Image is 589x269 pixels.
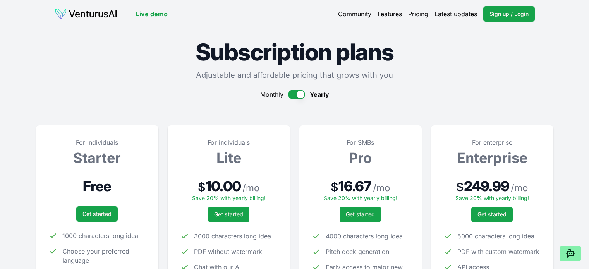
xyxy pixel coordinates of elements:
[36,70,553,81] p: Adjustable and affordable pricing that grows with you
[48,150,146,166] h3: Starter
[76,206,118,222] a: Get started
[471,207,513,222] a: Get started
[36,40,553,63] h1: Subscription plans
[180,138,278,147] p: For individuals
[457,247,539,256] span: PDF with custom watermark
[310,90,329,99] span: Yearly
[136,9,168,19] a: Live demo
[324,195,397,201] span: Save 20% with yearly billing!
[206,178,241,194] span: 10.00
[62,231,138,240] span: 1000 characters long idea
[443,138,541,147] p: For enterprise
[331,180,338,194] span: $
[83,178,111,194] span: Free
[464,178,509,194] span: 249.99
[489,10,529,18] span: Sign up / Login
[434,9,477,19] a: Latest updates
[194,231,271,241] span: 3000 characters long idea
[180,150,278,166] h3: Lite
[312,150,409,166] h3: Pro
[192,195,266,201] span: Save 20% with yearly billing!
[511,182,528,194] span: / mo
[378,9,402,19] a: Features
[340,207,381,222] a: Get started
[457,231,534,241] span: 5000 characters long idea
[443,150,541,166] h3: Enterprise
[338,178,372,194] span: 16.67
[242,182,259,194] span: / mo
[55,8,117,20] img: logo
[62,247,146,265] span: Choose your preferred language
[408,9,428,19] a: Pricing
[483,6,535,22] a: Sign up / Login
[455,195,529,201] span: Save 20% with yearly billing!
[198,180,206,194] span: $
[208,207,249,222] a: Get started
[326,231,403,241] span: 4000 characters long idea
[260,90,283,99] span: Monthly
[338,9,371,19] a: Community
[326,247,389,256] span: Pitch deck generation
[48,138,146,147] p: For individuals
[456,180,464,194] span: $
[194,247,262,256] span: PDF without watermark
[373,182,390,194] span: / mo
[312,138,409,147] p: For SMBs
